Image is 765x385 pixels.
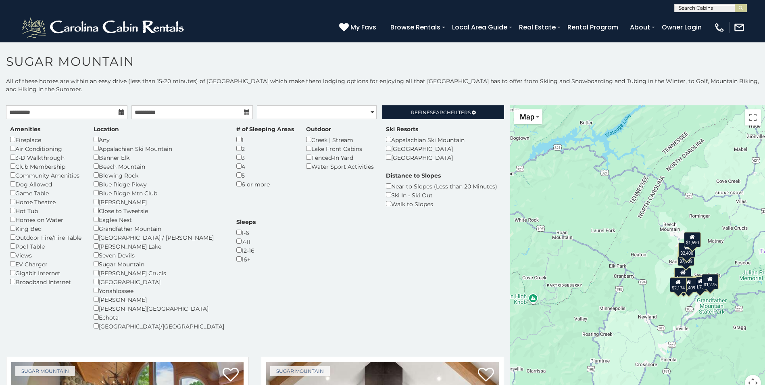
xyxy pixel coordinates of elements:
[10,188,81,197] div: Game Table
[94,304,224,313] div: [PERSON_NAME][GEOGRAPHIC_DATA]
[448,20,511,34] a: Local Area Guide
[386,172,441,180] label: Distance to Slopes
[94,125,119,133] label: Location
[94,206,224,215] div: Close to Tweetsie
[94,171,224,180] div: Blowing Rock
[734,22,745,33] img: mail-regular-white.png
[670,277,687,293] div: $2,174
[684,232,701,247] div: $1,690
[10,125,40,133] label: Amenities
[236,125,294,133] label: # of Sleeping Areas
[236,171,294,180] div: 5
[94,242,224,251] div: [PERSON_NAME] Lake
[94,295,224,304] div: [PERSON_NAME]
[411,109,471,115] span: Refine Filters
[236,237,256,246] div: 7-11
[306,125,331,133] label: Outdoor
[674,268,691,283] div: $1,337
[94,215,224,224] div: Eagles Nest
[236,162,294,171] div: 4
[15,366,75,376] a: Sugar Mountain
[306,153,374,162] div: Fenced-In Yard
[236,144,294,153] div: 2
[386,199,497,208] div: Walk to Slopes
[94,180,224,188] div: Blue Ridge Pkwy
[94,162,224,171] div: Beech Mountain
[94,259,224,268] div: Sugar Mountain
[94,188,224,197] div: Blue Ridge Mtn Club
[236,228,256,237] div: 1-6
[236,153,294,162] div: 3
[94,197,224,206] div: [PERSON_NAME]
[10,259,81,268] div: EV Charger
[94,268,224,277] div: [PERSON_NAME] Crucis
[94,322,224,331] div: [GEOGRAPHIC_DATA]/[GEOGRAPHIC_DATA]
[339,22,378,33] a: My Favs
[677,251,694,266] div: $7,339
[10,251,81,259] div: Views
[94,135,224,144] div: Any
[678,243,695,258] div: $2,400
[430,109,451,115] span: Search
[306,162,374,171] div: Water Sport Activities
[94,144,224,153] div: Appalachian Ski Mountain
[692,276,709,292] div: $1,750
[10,180,81,188] div: Dog Allowed
[94,286,224,295] div: Yonahlossee
[386,135,465,144] div: Appalachian Ski Mountain
[94,313,224,322] div: Echota
[702,274,719,289] div: $1,275
[563,20,622,34] a: Rental Program
[94,233,224,242] div: [GEOGRAPHIC_DATA] / [PERSON_NAME]
[386,182,497,190] div: Near to Slopes (Less than 20 Minutes)
[514,109,542,124] button: Change map style
[10,171,81,180] div: Community Amenities
[94,277,224,286] div: [GEOGRAPHIC_DATA]
[94,224,224,233] div: Grandfather Mountain
[520,113,534,121] span: Map
[386,20,444,34] a: Browse Rentals
[350,22,376,32] span: My Favs
[306,144,374,153] div: Lake Front Cabins
[10,162,81,171] div: Club Membership
[10,233,81,242] div: Outdoor Fire/Fire Table
[10,268,81,277] div: Gigabit Internet
[626,20,654,34] a: About
[20,15,188,40] img: White-1-2.png
[386,125,418,133] label: Ski Resorts
[10,206,81,215] div: Hot Tub
[10,153,81,162] div: 3-D Walkthrough
[94,153,224,162] div: Banner Elk
[10,135,81,144] div: Fireplace
[306,135,374,144] div: Creek | Stream
[382,105,504,119] a: RefineSearchFilters
[386,144,465,153] div: [GEOGRAPHIC_DATA]
[10,144,81,153] div: Air Conditioning
[515,20,560,34] a: Real Estate
[680,276,696,291] div: $2,287
[745,109,761,126] button: Toggle fullscreen view
[236,255,256,264] div: 16+
[10,277,81,286] div: Broadband Internet
[386,153,465,162] div: [GEOGRAPHIC_DATA]
[236,246,256,255] div: 12-16
[236,135,294,144] div: 1
[10,242,81,251] div: Pool Table
[386,190,497,199] div: Ski In - Ski Out
[236,218,256,226] label: Sleeps
[658,20,706,34] a: Owner Login
[10,224,81,233] div: King Bed
[94,251,224,259] div: Seven Devils
[270,366,330,376] a: Sugar Mountain
[680,277,697,293] div: $2,409
[236,180,294,188] div: 6 or more
[10,215,81,224] div: Homes on Water
[10,197,81,206] div: Home Theatre
[714,22,725,33] img: phone-regular-white.png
